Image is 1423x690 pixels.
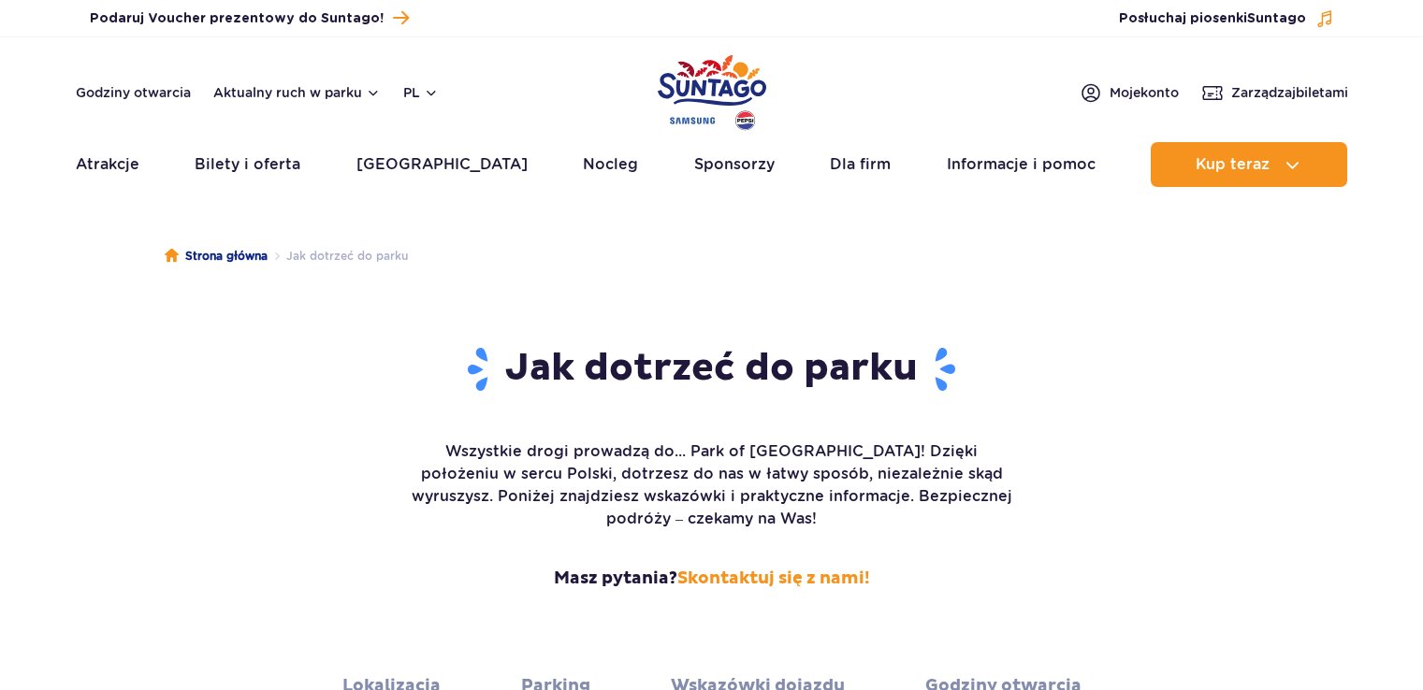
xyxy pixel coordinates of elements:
[1119,9,1306,28] span: Posłuchaj piosenki
[947,142,1096,187] a: Informacje i pomoc
[677,568,870,589] a: Skontaktuj się z nami!
[356,142,528,187] a: [GEOGRAPHIC_DATA]
[658,47,766,133] a: Park of Poland
[1201,81,1348,104] a: Zarządzajbiletami
[268,247,408,266] li: Jak dotrzeć do parku
[408,568,1016,590] strong: Masz pytania?
[165,247,268,266] a: Strona główna
[1080,81,1179,104] a: Mojekonto
[1247,12,1306,25] span: Suntago
[213,85,381,100] button: Aktualny ruch w parku
[76,142,139,187] a: Atrakcje
[76,83,191,102] a: Godziny otwarcia
[830,142,891,187] a: Dla firm
[1119,9,1334,28] button: Posłuchaj piosenkiSuntago
[1196,156,1270,173] span: Kup teraz
[583,142,638,187] a: Nocleg
[408,345,1016,394] h1: Jak dotrzeć do parku
[1151,142,1347,187] button: Kup teraz
[408,440,1016,530] p: Wszystkie drogi prowadzą do... Park of [GEOGRAPHIC_DATA]! Dzięki położeniu w sercu Polski, dotrze...
[694,142,775,187] a: Sponsorzy
[403,83,439,102] button: pl
[1110,83,1179,102] span: Moje konto
[195,142,300,187] a: Bilety i oferta
[90,6,409,31] a: Podaruj Voucher prezentowy do Suntago!
[1231,83,1348,102] span: Zarządzaj biletami
[90,9,384,28] span: Podaruj Voucher prezentowy do Suntago!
